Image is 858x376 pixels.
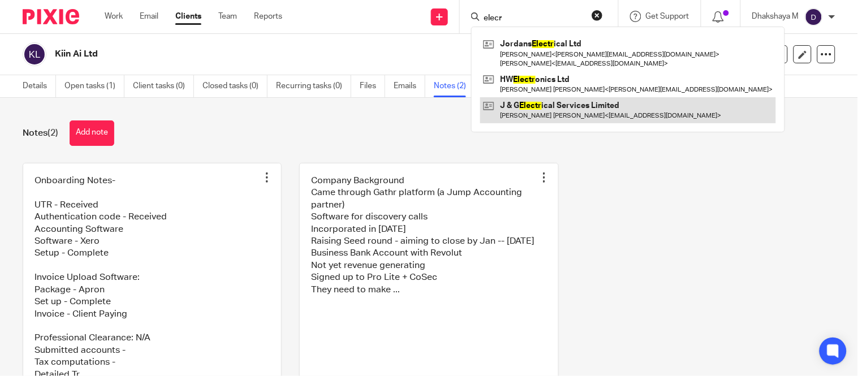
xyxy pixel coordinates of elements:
button: Add note [70,120,114,146]
h1: Notes [23,127,58,139]
span: Get Support [646,12,689,20]
button: Clear [592,10,603,21]
a: Team [218,11,237,22]
a: Open tasks (1) [64,75,124,97]
a: Clients [175,11,201,22]
a: Recurring tasks (0) [276,75,351,97]
a: Emails [394,75,425,97]
span: (2) [48,128,58,137]
img: svg%3E [805,8,823,26]
a: Details [23,75,56,97]
a: Email [140,11,158,22]
a: Reports [254,11,282,22]
a: Work [105,11,123,22]
img: Pixie [23,9,79,24]
img: svg%3E [23,42,46,66]
a: Closed tasks (0) [202,75,268,97]
input: Search [482,14,584,24]
a: Client tasks (0) [133,75,194,97]
p: Dhakshaya M [752,11,799,22]
h2: Kiin Ai Ltd [55,48,556,60]
a: Files [360,75,385,97]
a: Notes (2) [434,75,475,97]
